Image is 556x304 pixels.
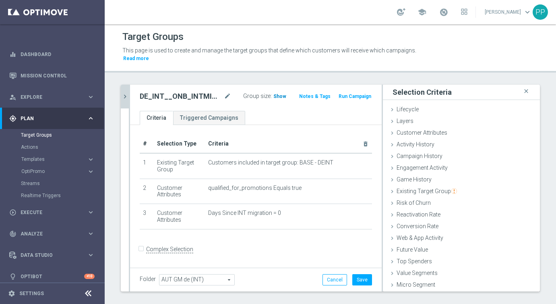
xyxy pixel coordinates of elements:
[84,274,95,279] div: +10
[121,85,129,108] button: chevron_right
[140,276,156,283] label: Folder
[9,266,95,287] div: Optibot
[140,135,154,153] th: #
[19,291,44,296] a: Settings
[397,270,438,276] span: Value Segments
[352,274,372,285] button: Save
[397,153,442,159] span: Campaign History
[173,111,245,125] a: Triggered Campaigns
[393,87,452,97] h3: Selection Criteria
[9,252,95,258] button: Data Studio keyboard_arrow_right
[87,93,95,101] i: keyboard_arrow_right
[208,159,333,166] span: Customers included in target group: BASE - DEINT
[9,115,87,122] div: Plan
[9,230,87,237] div: Analyze
[21,65,95,86] a: Mission Control
[9,252,87,259] div: Data Studio
[484,6,533,18] a: [PERSON_NAME]keyboard_arrow_down
[21,157,87,162] div: Templates
[397,223,438,229] span: Conversion Rate
[9,231,95,237] button: track_changes Analyze keyboard_arrow_right
[397,281,435,288] span: Micro Segment
[397,176,432,183] span: Game History
[322,274,347,285] button: Cancel
[208,210,281,217] span: Days Since INT migration = 0
[87,251,95,259] i: keyboard_arrow_right
[9,115,17,122] i: gps_fixed
[9,273,95,280] button: lightbulb Optibot +10
[21,157,79,162] span: Templates
[154,135,205,153] th: Selection Type
[338,92,372,101] button: Run Campaign
[9,51,95,58] button: equalizer Dashboard
[121,93,129,100] i: chevron_right
[9,273,17,280] i: lightbulb
[146,246,193,253] label: Complex Selection
[533,4,548,20] div: PP
[140,179,154,204] td: 2
[87,168,95,175] i: keyboard_arrow_right
[21,116,87,121] span: Plan
[397,211,440,218] span: Reactivation Rate
[21,192,84,199] a: Realtime Triggers
[397,200,431,206] span: Risk of Churn
[21,266,84,287] a: Optibot
[21,165,104,177] div: OptiPromo
[397,129,447,136] span: Customer Attributes
[9,115,95,122] button: gps_fixed Plan keyboard_arrow_right
[9,209,17,216] i: play_circle_outline
[122,47,416,54] span: This page is used to create and manage the target groups that define which customers will receive...
[9,209,87,216] div: Execute
[21,210,87,215] span: Execute
[397,235,443,241] span: Web & App Activity
[21,156,95,162] button: Templates keyboard_arrow_right
[122,54,150,63] button: Read more
[21,253,87,258] span: Data Studio
[273,94,286,99] span: Show
[397,118,413,124] span: Layers
[397,164,448,171] span: Engagement Activity
[87,156,95,163] i: keyboard_arrow_right
[154,153,205,179] td: Existing Target Group
[21,153,104,165] div: Templates
[21,231,87,236] span: Analyze
[362,141,369,147] i: delete_forever
[271,93,272,100] label: :
[87,115,95,122] i: keyboard_arrow_right
[9,230,17,237] i: track_changes
[9,94,87,101] div: Explore
[9,65,95,86] div: Mission Control
[522,86,530,97] i: close
[208,140,229,147] span: Criteria
[140,92,222,101] h2: DE_INT__ONB_INTMIGRATION__NVIP_EMA_AUT_MIX
[9,51,17,58] i: equalizer
[21,169,79,174] span: OptiPromo
[224,92,231,101] i: mode_edit
[9,209,95,216] button: play_circle_outline Execute keyboard_arrow_right
[140,111,173,125] a: Criteria
[140,153,154,179] td: 1
[9,94,95,100] button: person_search Explore keyboard_arrow_right
[21,169,87,174] div: OptiPromo
[87,230,95,237] i: keyboard_arrow_right
[21,141,104,153] div: Actions
[9,73,95,79] button: Mission Control
[21,168,95,175] button: OptiPromo keyboard_arrow_right
[397,141,434,148] span: Activity History
[9,44,95,65] div: Dashboard
[397,246,428,253] span: Future Value
[397,188,457,194] span: Existing Target Group
[21,132,84,138] a: Target Groups
[9,94,17,101] i: person_search
[21,129,104,141] div: Target Groups
[21,180,84,187] a: Streams
[122,31,184,43] h1: Target Groups
[418,8,426,17] span: school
